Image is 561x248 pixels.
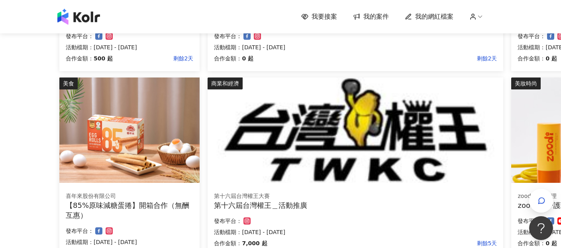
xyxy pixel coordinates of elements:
div: 第十六屆台灣權王＿活動推廣 [214,200,497,210]
p: 剩餘2天 [253,54,497,63]
p: 合作金額： [518,238,545,248]
span: 我的網紅檔案 [415,12,453,21]
p: 發布平台： [66,31,94,41]
a: 我的網紅檔案 [405,12,453,21]
p: 0 起 [545,238,557,248]
p: 合作金額： [214,54,242,63]
span: 我要接案 [312,12,337,21]
div: 【85%原味減糖蛋捲】開箱合作（無酬互惠） [66,200,193,220]
p: 剩餘5天 [267,238,497,248]
p: 發布平台： [66,226,94,236]
p: 0 起 [545,54,557,63]
img: 85%原味減糖蛋捲 [59,77,200,183]
div: 美食 [59,77,78,89]
p: 發布平台： [518,31,545,41]
a: 我的案件 [353,12,389,21]
img: 第十六屆台灣權王 [208,77,503,183]
div: 商業和經濟 [208,77,243,89]
img: logo [57,9,100,25]
a: 我要接案 [301,12,337,21]
p: 合作金額： [214,238,242,248]
p: 發布平台： [518,216,545,226]
p: 活動檔期：[DATE] - [DATE] [214,43,497,52]
p: 活動檔期：[DATE] - [DATE] [66,43,193,52]
span: 我的案件 [363,12,389,21]
p: 7,000 起 [242,238,267,248]
iframe: Help Scout Beacon - Open [529,216,553,240]
p: 0 起 [242,54,253,63]
div: 美妝時尚 [511,77,541,89]
p: 發布平台： [214,31,242,41]
div: 第十六屆台灣權王大賽 [214,192,497,200]
p: 發布平台： [214,216,242,226]
p: 合作金額： [518,54,545,63]
div: 喜年來股份有限公司 [66,192,193,200]
p: 活動檔期：[DATE] - [DATE] [214,227,497,237]
p: 合作金額： [66,54,94,63]
p: 活動檔期：[DATE] - [DATE] [66,237,193,247]
p: 500 起 [94,54,113,63]
p: 剩餘2天 [113,54,193,63]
